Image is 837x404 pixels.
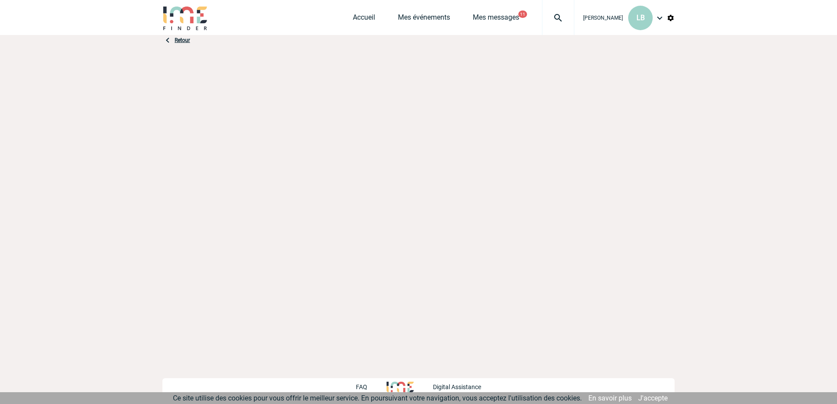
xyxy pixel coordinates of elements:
[356,382,387,390] a: FAQ
[173,394,582,402] span: Ce site utilise des cookies pour vous offrir le meilleur service. En poursuivant votre navigation...
[356,383,367,390] p: FAQ
[637,14,645,22] span: LB
[387,382,414,392] img: http://www.idealmeetingsevents.fr/
[638,394,668,402] a: J'accepte
[433,383,481,390] p: Digital Assistance
[175,37,190,43] a: Retour
[398,13,450,25] a: Mes événements
[162,5,208,30] img: IME-Finder
[353,13,375,25] a: Accueil
[588,394,632,402] a: En savoir plus
[518,10,527,18] button: 11
[583,15,623,21] span: [PERSON_NAME]
[473,13,519,25] a: Mes messages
